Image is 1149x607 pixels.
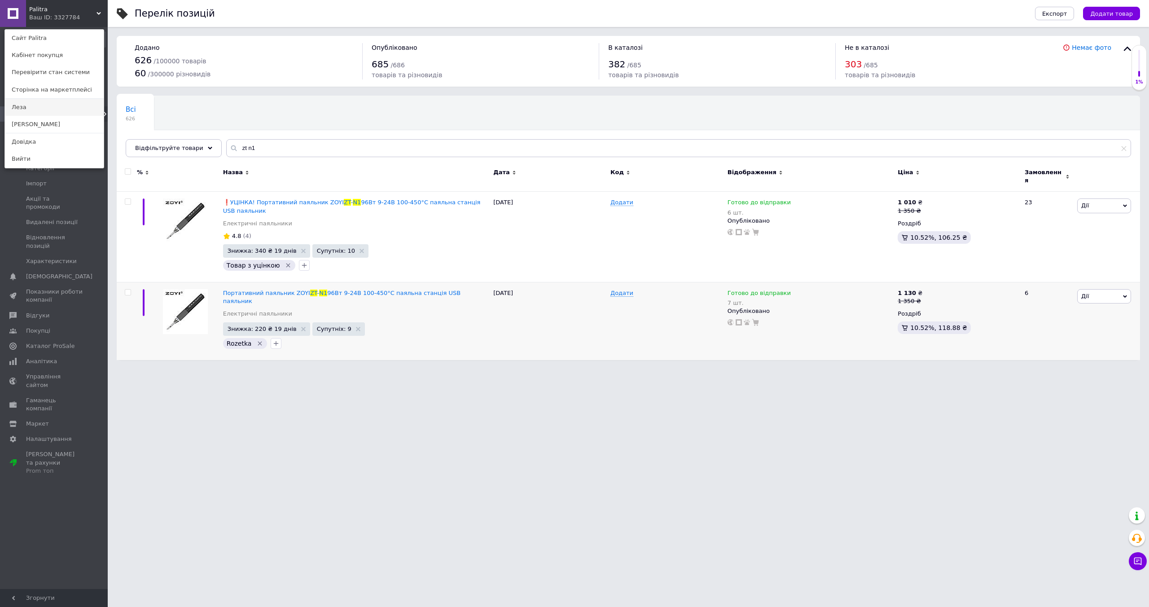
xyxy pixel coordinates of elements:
span: 626 [126,115,136,122]
span: Дії [1081,293,1089,299]
span: Дії [1081,202,1089,209]
button: Експорт [1035,7,1074,20]
span: Товар з уцінкою [227,262,280,269]
span: (4) [243,233,251,239]
div: Роздріб [898,220,1017,228]
span: Супутніх: 9 [317,326,351,332]
span: Відображення [728,168,776,176]
span: Показники роботи компанії [26,288,83,304]
span: / 685 [627,62,641,69]
span: Додано [135,44,159,51]
a: Портативний паяльник ZOYIZT-N196Вт 9-24В 100-450°C паяльна станція USB паяльник [223,290,460,304]
span: Гаманець компанії [26,396,83,413]
span: Відгуки [26,312,49,320]
span: Готово до відправки [728,199,791,208]
a: Кабінет покупця [5,47,104,64]
span: Відновлення позицій [26,233,83,250]
button: Додати товар [1083,7,1140,20]
span: Додати [610,199,633,206]
span: Маркет [26,420,49,428]
span: Назва [223,168,243,176]
div: Роздріб [898,310,1017,318]
span: Налаштування [26,435,72,443]
div: 1 350 ₴ [898,297,922,305]
div: 6 [1019,282,1075,360]
span: % [137,168,143,176]
div: 23 [1019,192,1075,282]
span: Управління сайтом [26,373,83,389]
div: Ваш ID: 3327784 [29,13,67,22]
a: Довідка [5,133,104,150]
div: ₴ [898,198,922,207]
span: / 100000 товарів [153,57,206,65]
span: Відфільтруйте товари [135,145,203,151]
span: Ціна [898,168,913,176]
div: [DATE] [491,282,608,360]
span: Rozetka [227,340,252,347]
img: ❗УЦЕНКА! Портативный паяльник ZOYI ZT-N1 96Вт 9-24В 100-450°C паяльная станция USB паяльник [163,198,208,243]
span: Опубліковано [372,44,417,51]
svg: Видалити мітку [285,262,292,269]
div: Опубліковано [728,307,894,315]
span: 10.52%, 106.25 ₴ [910,234,967,241]
input: Пошук по назві позиції, артикулу і пошуковим запитам [226,139,1131,157]
span: 4.8 [232,233,241,239]
span: Замовлення [1025,168,1063,185]
span: [DEMOGRAPHIC_DATA] [26,273,92,281]
span: Покупці [26,327,50,335]
span: 382 [608,59,625,70]
img: Портативный паяльник ZOYI ZT-N1 96Вт 9-24В 100-450°C паяльная станция USB паяльник [163,289,208,334]
div: Перелік позицій [135,9,215,18]
span: Характеристики [26,257,77,265]
span: Palitra [29,5,96,13]
span: Видалені позиції [26,218,78,226]
span: - [351,199,353,206]
b: 1 010 [898,199,916,206]
span: товарів та різновидів [845,71,915,79]
b: 1 130 [898,290,916,296]
span: 626 [135,55,152,66]
a: [PERSON_NAME] [5,116,104,133]
a: Сторінка на маркетплейсі [5,81,104,98]
span: 10.52%, 118.88 ₴ [910,324,967,331]
span: / 686 [390,62,404,69]
span: Супутніх: 10 [317,248,355,254]
span: [PERSON_NAME] та рахунки [26,450,83,475]
div: Prom топ [26,467,83,475]
span: - [317,290,320,296]
div: ₴ [898,289,922,297]
span: / 300000 різновидів [148,70,211,78]
span: / 685 [864,62,878,69]
span: 303 [845,59,862,70]
span: товарів та різновидів [608,71,679,79]
a: Електричні паяльники [223,310,292,318]
div: [DATE] [491,192,608,282]
a: ❗УЦІНКА! Портативний паяльник ZOYIZT-N196Вт 9-24В 100-450°C паяльна станція USB паяльник [223,199,481,214]
span: товарів та різновидів [372,71,442,79]
span: Додати товар [1090,10,1133,17]
span: Не в каталозі [845,44,889,51]
span: Знижка: 340 ₴ 19 днів [228,248,297,254]
span: 96Вт 9-24В 100-450°C паяльна станція USB паяльник [223,199,481,214]
button: Чат з покупцем [1129,552,1147,570]
span: ❗УЦІНКА! Портативний паяльник ZOYI [223,199,344,206]
span: Додати [610,290,633,297]
a: Леза [5,99,104,116]
a: Сайт Palitra [5,30,104,47]
span: ZT [310,290,317,296]
svg: Видалити мітку [256,340,263,347]
div: 1% [1132,79,1146,85]
span: Готово до відправки [728,290,791,299]
div: 1 350 ₴ [898,207,922,215]
span: Імпорт [26,180,47,188]
div: 6 шт. [728,209,791,216]
span: Код [610,168,624,176]
a: Перевірити стан системи [5,64,104,81]
span: Всі [126,106,136,114]
span: 60 [135,68,146,79]
span: В каталозі [608,44,643,51]
span: Каталог ProSale [26,342,75,350]
span: 685 [372,59,389,70]
span: N1 [319,290,327,296]
span: N1 [353,199,361,206]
